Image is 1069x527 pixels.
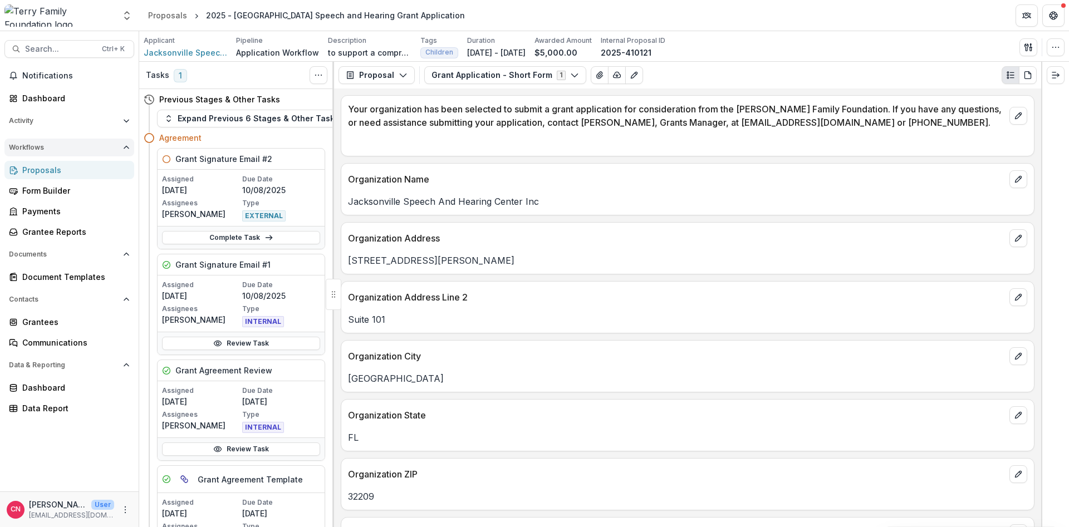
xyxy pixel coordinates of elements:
[1047,66,1065,84] button: Expand right
[175,470,193,488] button: View dependent tasks
[467,36,495,46] p: Duration
[425,48,453,56] span: Children
[348,467,1005,481] p: Organization ZIP
[348,173,1005,186] p: Organization Name
[162,174,240,184] p: Assigned
[242,386,320,396] p: Due Date
[22,382,125,393] div: Dashboard
[175,153,272,165] h5: Grant Signature Email #2
[4,356,134,374] button: Open Data & Reporting
[4,67,134,85] button: Notifications
[348,349,1005,363] p: Organization City
[1009,170,1027,188] button: edit
[162,498,240,508] p: Assigned
[22,402,125,414] div: Data Report
[242,184,320,196] p: 10/08/2025
[1009,406,1027,424] button: edit
[348,102,1005,129] p: Your organization has been selected to submit a grant application for consideration from the [PER...
[119,503,132,516] button: More
[467,47,526,58] p: [DATE] - [DATE]
[236,47,319,58] p: Application Workflow
[175,365,272,376] h5: Grant Agreement Review
[198,474,303,485] h5: Grant Agreement Template
[242,210,286,221] span: EXTERNAL
[157,110,346,127] button: Expand Previous 6 Stages & Other Tasks
[144,47,227,58] a: Jacksonville Speech And Hearing Center Inc
[4,161,134,179] a: Proposals
[146,71,169,80] h3: Tasks
[1016,4,1038,27] button: Partners
[310,66,327,84] button: Toggle View Cancelled Tasks
[1009,288,1027,306] button: edit
[22,164,125,176] div: Proposals
[4,139,134,156] button: Open Workflows
[1009,347,1027,365] button: edit
[348,313,1027,326] p: Suite 101
[242,396,320,407] p: [DATE]
[4,112,134,130] button: Open Activity
[242,304,320,314] p: Type
[601,36,665,46] p: Internal Proposal ID
[1019,66,1037,84] button: PDF view
[162,231,320,244] a: Complete Task
[22,185,125,196] div: Form Builder
[424,66,586,84] button: Grant Application - Short Form1
[162,280,240,290] p: Assigned
[4,89,134,107] a: Dashboard
[162,208,240,220] p: [PERSON_NAME]
[348,290,1005,304] p: Organization Address Line 2
[242,280,320,290] p: Due Date
[162,442,320,456] a: Review Task
[162,410,240,420] p: Assignees
[162,396,240,407] p: [DATE]
[4,245,134,263] button: Open Documents
[348,408,1005,422] p: Organization State
[1009,465,1027,483] button: edit
[242,198,320,208] p: Type
[328,47,411,58] p: to support a comprehensive IT migration to a secured cloud-based server.
[162,184,240,196] p: [DATE]
[4,181,134,200] a: Form Builder
[11,506,21,513] div: Carol Nieves
[242,290,320,302] p: 10/08/2025
[175,259,271,270] h5: Grant Signature Email #1
[22,226,125,238] div: Grantee Reports
[174,69,187,82] span: 1
[144,36,175,46] p: Applicant
[144,7,192,23] a: Proposals
[4,4,115,27] img: Terry Family Foundation logo
[348,372,1027,385] p: [GEOGRAPHIC_DATA]
[242,410,320,420] p: Type
[348,490,1027,503] p: 32209
[206,9,465,21] div: 2025 - [GEOGRAPHIC_DATA] Speech and Hearing Grant Application
[162,304,240,314] p: Assignees
[339,66,415,84] button: Proposal
[159,132,202,144] h4: Agreement
[348,232,1005,245] p: Organization Address
[242,174,320,184] p: Due Date
[9,250,119,258] span: Documents
[159,93,280,105] h4: Previous Stages & Other Tasks
[22,92,125,104] div: Dashboard
[4,268,134,286] a: Document Templates
[1009,229,1027,247] button: edit
[534,47,577,58] p: $5,000.00
[9,117,119,125] span: Activity
[162,508,240,519] p: [DATE]
[148,9,187,21] div: Proposals
[4,202,134,220] a: Payments
[144,7,469,23] nav: breadcrumb
[242,316,284,327] span: INTERNAL
[162,290,240,302] p: [DATE]
[162,198,240,208] p: Assignees
[4,399,134,417] a: Data Report
[162,314,240,326] p: [PERSON_NAME]
[242,508,320,519] p: [DATE]
[534,36,592,46] p: Awarded Amount
[9,361,119,369] span: Data & Reporting
[22,316,125,328] div: Grantees
[22,71,130,81] span: Notifications
[9,144,119,151] span: Workflows
[601,47,651,58] p: 2025-410121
